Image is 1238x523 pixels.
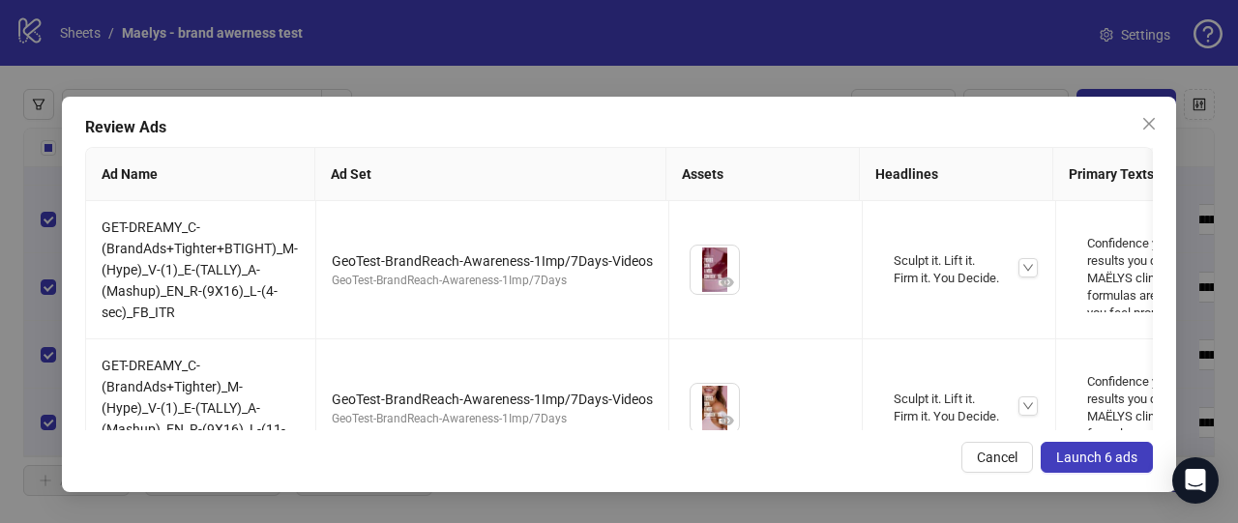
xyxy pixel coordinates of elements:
[691,384,739,432] img: Asset 1
[102,358,285,458] span: GET-DREAMY_C-(BrandAds+Tighter)_M-(Hype)_V-(1)_E-(TALLY)_A-(Mashup)_EN_R-(9X16)_L-(11-sec)_FB_ITR
[886,383,1032,433] div: Sculpt it. Lift it. Firm it. You Decide.
[315,148,666,201] th: Ad Set
[86,148,315,201] th: Ad Name
[860,148,1053,201] th: Headlines
[332,250,653,272] div: GeoTest-BrandReach-Awareness-1Imp/7Days-Videos
[716,271,739,294] button: Preview
[102,219,298,320] span: GET-DREAMY_C-(BrandAds+Tighter+BTIGHT)_M-(Hype)_V-(1)_E-(TALLY)_A-(Mashup)_EN_R-(9X16)_L-(4-sec)_...
[1141,116,1157,131] span: close
[1134,108,1164,139] button: Close
[691,246,739,294] img: Asset 1
[961,442,1033,473] button: Cancel
[666,148,860,201] th: Assets
[1041,442,1153,473] button: Launch 6 ads
[716,409,739,432] button: Preview
[721,276,734,289] span: eye
[1022,262,1034,274] span: down
[332,410,653,428] div: GeoTest-BrandReach-Awareness-1Imp/7Days
[1056,450,1137,465] span: Launch 6 ads
[886,245,1032,295] div: Sculpt it. Lift it. Firm it. You Decide.
[977,450,1017,465] span: Cancel
[721,414,734,427] span: eye
[1022,400,1034,412] span: down
[332,389,653,410] div: GeoTest-BrandReach-Awareness-1Imp/7Days-Videos
[1172,457,1219,504] div: Open Intercom Messenger
[332,272,653,290] div: GeoTest-BrandReach-Awareness-1Imp/7Days
[85,116,1153,139] div: Review Ads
